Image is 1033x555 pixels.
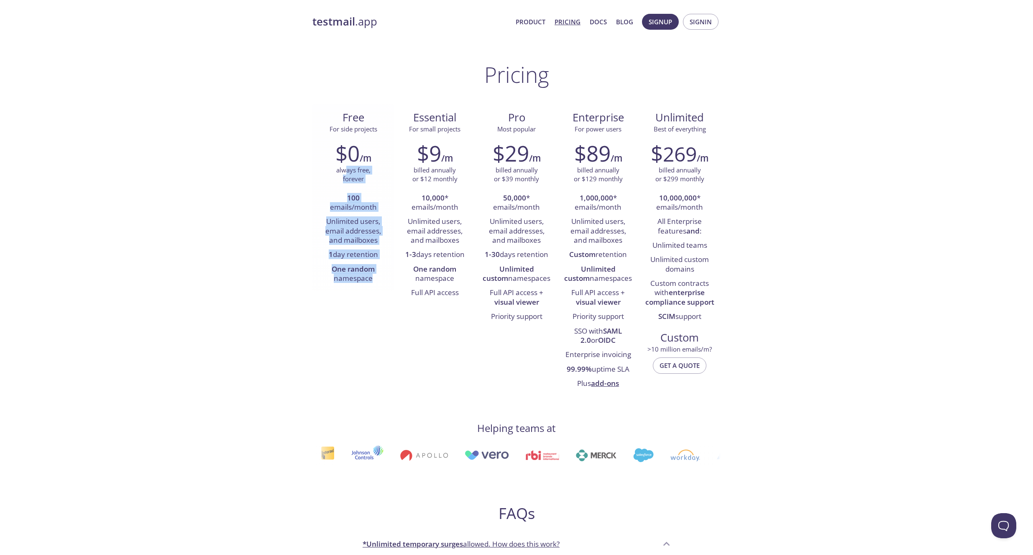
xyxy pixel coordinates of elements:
li: day retention [319,248,388,262]
a: testmail.app [312,15,509,29]
strong: Custom [569,249,596,259]
p: allowed. How does this work? [363,539,560,550]
strong: 1,000,000 [580,193,613,203]
span: Signup [649,16,672,27]
strong: *Unlimited temporary surges [363,539,463,549]
strong: 50,000 [503,193,526,203]
p: billed annually or $39 monthly [494,166,539,184]
strong: Unlimited custom [483,264,534,283]
span: > 10 million emails/m? [647,345,712,353]
li: * emails/month [482,191,551,215]
strong: 100 [347,193,360,203]
li: Custom contracts with [645,277,714,310]
strong: SAML 2.0 [580,326,622,345]
a: Pricing [555,16,580,27]
h6: /m [360,151,371,165]
img: johnsoncontrols [337,445,369,465]
span: Pro [482,110,550,125]
li: Unlimited teams [645,239,714,253]
span: For side projects [330,125,377,133]
span: 269 [663,140,697,167]
li: Full API access [400,286,469,300]
h2: $0 [335,141,360,166]
li: uptime SLA [564,362,633,377]
h2: $9 [417,141,441,166]
li: support [645,310,714,324]
span: Most popular [497,125,536,133]
span: Enterprise [564,110,632,125]
img: vero [450,450,495,460]
li: retention [564,248,633,262]
strong: 10,000,000 [659,193,697,203]
strong: 99.99% [567,364,592,374]
li: namespaces [482,262,551,286]
strong: 1-30 [485,249,500,259]
button: Signin [683,14,718,30]
p: always free, forever [336,166,371,184]
span: Essential [401,110,469,125]
li: Full API access + [564,286,633,310]
span: Free [319,110,387,125]
h2: FAQs [356,504,677,523]
strong: Unlimited custom [564,264,616,283]
span: Signin [690,16,712,27]
strong: 1 [329,249,333,259]
strong: 1-3 [405,249,416,259]
li: emails/month [319,191,388,215]
li: All Enterprise features : [645,215,714,239]
li: days retention [482,248,551,262]
strong: One random [332,264,375,274]
span: Get a quote [660,360,700,371]
h6: /m [529,151,541,165]
img: salesforce [619,448,639,462]
h2: $89 [574,141,611,166]
li: SSO with or [564,324,633,348]
a: add-ons [591,378,619,388]
img: merck [562,450,603,461]
h6: /m [611,151,622,165]
li: * emails/month [564,191,633,215]
a: Blog [616,16,633,27]
span: Custom [646,331,714,345]
span: For small projects [409,125,460,133]
li: Unlimited custom domains [645,253,714,277]
strong: enterprise compliance support [645,288,714,306]
strong: 10,000 [422,193,445,203]
li: Priority support [482,310,551,324]
h2: $29 [493,141,529,166]
strong: One random [413,264,456,274]
span: Unlimited [655,110,704,125]
li: namespace [400,262,469,286]
li: Enterprise invoicing [564,348,633,362]
p: billed annually or $299 monthly [655,166,704,184]
strong: SCIM [658,311,675,321]
img: apollo [386,450,434,461]
a: Product [516,16,545,27]
strong: visual viewer [576,297,621,307]
p: billed annually or $12 monthly [412,166,458,184]
li: Unlimited users, email addresses, and mailboxes [482,215,551,248]
li: Full API access + [482,286,551,310]
li: Priority support [564,310,633,324]
li: days retention [400,248,469,262]
h4: Helping teams at [477,421,556,435]
span: For power users [575,125,621,133]
strong: and [686,226,700,236]
iframe: Help Scout Beacon - Open [991,513,1016,538]
li: Unlimited users, email addresses, and mailboxes [564,215,633,248]
li: Plus [564,377,633,391]
li: namespace [319,262,388,286]
li: namespaces [564,262,633,286]
li: * emails/month [400,191,469,215]
li: Unlimited users, email addresses, and mailboxes [319,215,388,248]
img: workday [656,450,686,461]
a: Docs [590,16,607,27]
img: rbi [511,450,545,460]
strong: testmail [312,14,355,29]
li: Unlimited users, email addresses, and mailboxes [400,215,469,248]
h6: /m [441,151,453,165]
li: * emails/month [645,191,714,215]
strong: visual viewer [494,297,539,307]
span: Best of everything [654,125,706,133]
h6: /m [697,151,708,165]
